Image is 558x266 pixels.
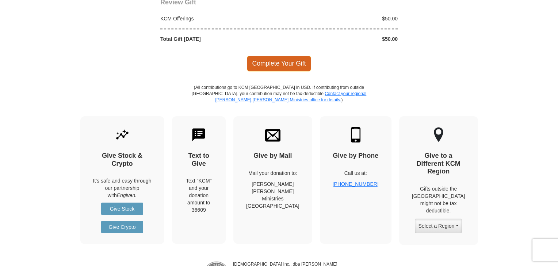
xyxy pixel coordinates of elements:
button: Select a Region [415,219,462,233]
img: give-by-stock.svg [115,127,130,142]
div: Text "KCM" and your donation amount to 36609 [185,177,213,214]
i: Engiven. [117,192,137,198]
img: other-region [433,127,444,142]
p: Call us at: [333,169,379,177]
a: [PHONE_NUMBER] [333,181,379,187]
a: Contact your regional [PERSON_NAME] [PERSON_NAME] Ministries office for details. [215,91,366,102]
p: [PERSON_NAME] [PERSON_NAME] Ministries [GEOGRAPHIC_DATA] [246,180,299,210]
h4: Give Stock & Crypto [93,152,152,168]
a: Give Stock [101,203,143,215]
h4: Give by Mail [246,152,299,160]
a: Give Crypto [101,221,143,233]
p: It's safe and easy through our partnership with [93,177,152,199]
div: KCM Offerings [157,15,279,22]
p: Gifts outside the [GEOGRAPHIC_DATA] might not be tax deductible. [412,185,465,214]
p: (All contributions go to KCM [GEOGRAPHIC_DATA] in USD. If contributing from outside [GEOGRAPHIC_D... [191,85,367,116]
img: envelope.svg [265,127,280,142]
h4: Text to Give [185,152,213,168]
div: Total Gift [DATE] [157,35,279,43]
div: $50.00 [279,15,402,22]
p: Mail your donation to: [246,169,299,177]
h4: Give to a Different KCM Region [412,152,465,176]
img: mobile.svg [348,127,363,142]
div: $50.00 [279,35,402,43]
img: text-to-give.svg [191,127,206,142]
span: Complete Your Gift [247,56,312,71]
h4: Give by Phone [333,152,379,160]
